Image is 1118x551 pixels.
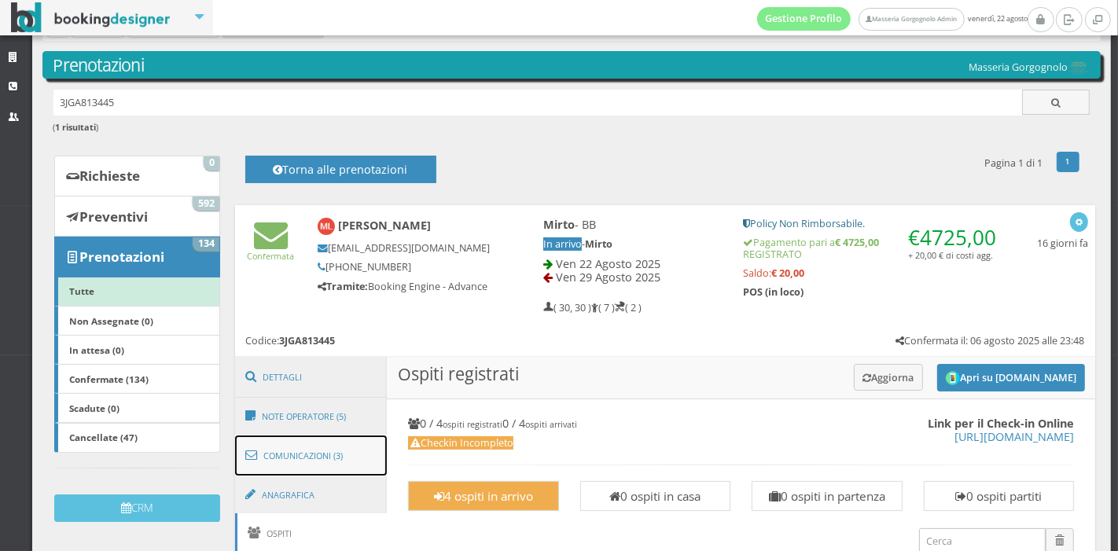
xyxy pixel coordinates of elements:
b: Tramite: [318,280,368,293]
a: Anagrafica [235,475,388,516]
h5: Pagamento pari a REGISTRATO [743,237,1002,260]
h3: 0 ospiti in partenza [759,489,894,503]
h5: Masseria Gorgognolo [969,61,1090,75]
h4: Torna alle prenotazioni [263,163,418,187]
b: Non Assegnate (0) [69,314,153,327]
b: Confermate (134) [69,373,149,385]
a: Masseria Gorgognolo Admin [859,8,964,31]
b: [PERSON_NAME] [338,218,431,233]
a: Cancellate (47) [54,423,220,453]
small: ospiti arrivati [525,418,577,430]
h6: ( ) [53,123,1090,133]
img: circle_logo_thumb.png [946,371,960,385]
h5: Policy Non Rimborsabile. [743,218,1002,230]
h3: Ospiti registrati [387,357,1095,399]
b: Link per il Check-in Online [928,416,1074,431]
span: € [908,223,996,252]
b: Cancellate (47) [69,431,138,443]
span: 134 [193,237,219,252]
h4: - BB [543,218,723,231]
a: Note Operatore (5) [235,396,388,437]
a: In attesa (0) [54,335,220,365]
b: Prenotazioni [79,248,164,266]
b: Scadute (0) [69,402,120,414]
a: Richieste 0 [54,156,220,197]
button: Torna alle prenotazioni [245,156,436,183]
h5: - [543,238,723,250]
h3: 0 ospiti in casa [588,489,723,503]
b: Mirto [543,217,575,232]
a: Prenotazioni 134 [54,237,220,277]
img: BookingDesigner.com [11,2,171,33]
small: ospiti registrati [443,418,502,430]
a: [URL][DOMAIN_NAME] [954,429,1074,444]
h5: Confermata il: 06 agosto 2025 alle 23:48 [896,335,1085,347]
b: POS (in loco) [743,285,804,299]
b: In attesa (0) [69,343,124,356]
span: venerdì, 22 agosto [757,7,1028,31]
b: 3JGA813445 [279,334,335,347]
strong: € 20,00 [771,266,804,280]
button: Apri su [DOMAIN_NAME] [937,364,1085,391]
small: + 20,00 € di costi agg. [908,249,993,261]
h5: Saldo: [743,267,1002,279]
h5: [EMAIL_ADDRESS][DOMAIN_NAME] [318,242,491,254]
b: Richieste [79,167,140,185]
span: 592 [193,197,219,211]
a: Tutte [54,277,220,307]
span: Checkin Incompleto [408,436,513,450]
h5: [PHONE_NUMBER] [318,261,491,273]
a: Comunicazioni (3) [235,435,388,476]
input: Ricerca cliente - (inserisci il codice, il nome, il cognome, il numero di telefono o la mail) [53,90,1023,116]
h3: 4 ospiti in arrivo [416,489,550,503]
button: CRM [54,494,220,522]
span: Ven 29 Agosto 2025 [556,270,660,285]
h3: 0 ospiti partiti [932,489,1066,503]
b: Tutte [69,285,94,297]
a: Confermata [248,237,295,262]
button: Aggiorna [854,364,924,390]
b: Preventivi [79,208,148,226]
a: Dettagli [235,357,388,398]
a: Gestione Profilo [757,7,851,31]
h4: 0 / 4 0 / 4 [408,417,1074,430]
a: Scadute (0) [54,393,220,423]
a: 1 [1057,152,1079,172]
h5: Codice: [245,335,335,347]
img: Michał Larysz [318,218,336,236]
b: Mirto [585,237,612,251]
h5: Pagina 1 di 1 [984,157,1043,169]
img: 0603869b585f11eeb13b0a069e529790.png [1068,61,1090,75]
span: Ven 22 Agosto 2025 [556,256,660,271]
h3: Prenotazioni [53,55,1090,75]
span: 0 [204,156,219,171]
h5: ( 30, 30 ) ( 7 ) ( 2 ) [543,302,642,314]
a: Confermate (134) [54,364,220,394]
a: Preventivi 592 [54,196,220,237]
span: 4725,00 [920,223,996,252]
strong: € 4725,00 [835,236,879,249]
span: In arrivo [543,237,582,251]
a: Non Assegnate (0) [54,306,220,336]
h5: 16 giorni fa [1037,237,1088,249]
b: 1 risultati [56,121,97,133]
h5: Booking Engine - Advance [318,281,491,292]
